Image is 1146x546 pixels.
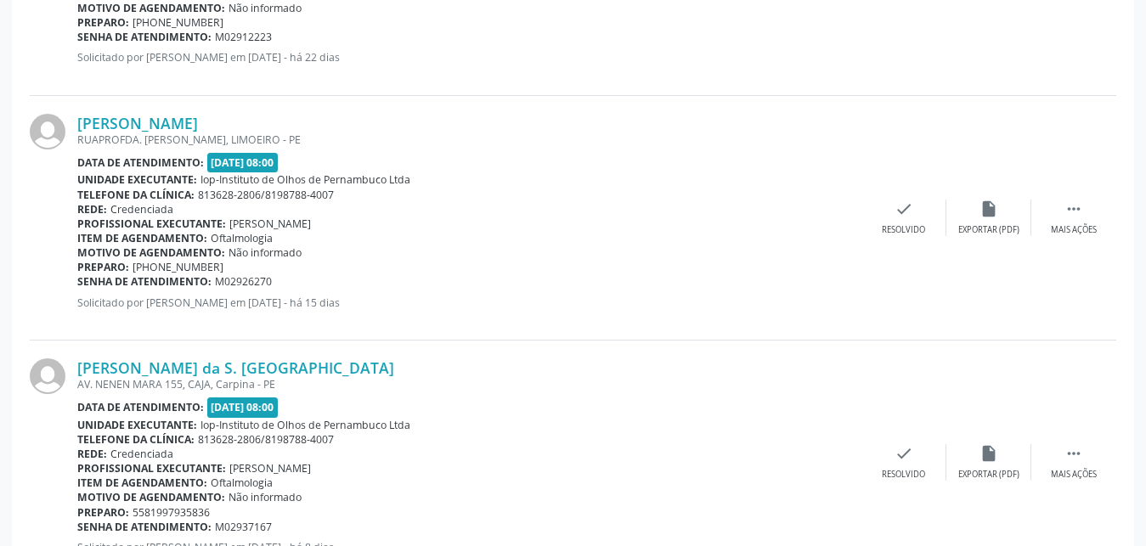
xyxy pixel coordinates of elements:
[77,50,861,65] p: Solicitado por [PERSON_NAME] em [DATE] - há 22 dias
[77,377,861,391] div: AV. NENEN MARA 155, CAJA, Carpina - PE
[200,172,410,187] span: Iop-Instituto de Olhos de Pernambuco Ltda
[211,476,273,490] span: Oftalmologia
[77,490,225,504] b: Motivo de agendamento:
[215,30,272,44] span: M02912223
[77,15,129,30] b: Preparo:
[229,245,302,260] span: Não informado
[77,476,207,490] b: Item de agendamento:
[77,231,207,245] b: Item de agendamento:
[77,260,129,274] b: Preparo:
[77,274,212,289] b: Senha de atendimento:
[979,444,998,463] i: insert_drive_file
[77,505,129,520] b: Preparo:
[1051,469,1097,481] div: Mais ações
[110,447,173,461] span: Credenciada
[77,188,195,202] b: Telefone da clínica:
[198,188,334,202] span: 813628-2806/8198788-4007
[895,200,913,218] i: check
[229,490,302,504] span: Não informado
[77,1,225,15] b: Motivo de agendamento:
[110,202,173,217] span: Credenciada
[77,461,226,476] b: Profissional executante:
[207,397,279,417] span: [DATE] 08:00
[77,172,197,187] b: Unidade executante:
[882,469,925,481] div: Resolvido
[229,461,311,476] span: [PERSON_NAME]
[207,153,279,172] span: [DATE] 08:00
[77,447,107,461] b: Rede:
[215,520,272,534] span: M02937167
[215,274,272,289] span: M02926270
[77,132,861,147] div: RUAPROFDA. [PERSON_NAME], LIMOEIRO - PE
[229,217,311,231] span: [PERSON_NAME]
[77,296,861,310] p: Solicitado por [PERSON_NAME] em [DATE] - há 15 dias
[77,30,212,44] b: Senha de atendimento:
[77,114,198,132] a: [PERSON_NAME]
[30,114,65,149] img: img
[133,505,210,520] span: 5581997935836
[77,202,107,217] b: Rede:
[30,358,65,394] img: img
[1051,224,1097,236] div: Mais ações
[958,469,1019,481] div: Exportar (PDF)
[198,432,334,447] span: 813628-2806/8198788-4007
[1064,200,1083,218] i: 
[211,231,273,245] span: Oftalmologia
[77,155,204,170] b: Data de atendimento:
[77,520,212,534] b: Senha de atendimento:
[77,432,195,447] b: Telefone da clínica:
[77,245,225,260] b: Motivo de agendamento:
[200,418,410,432] span: Iop-Instituto de Olhos de Pernambuco Ltda
[77,418,197,432] b: Unidade executante:
[882,224,925,236] div: Resolvido
[895,444,913,463] i: check
[1064,444,1083,463] i: 
[229,1,302,15] span: Não informado
[979,200,998,218] i: insert_drive_file
[77,217,226,231] b: Profissional executante:
[77,358,394,377] a: [PERSON_NAME] da S. [GEOGRAPHIC_DATA]
[958,224,1019,236] div: Exportar (PDF)
[133,260,223,274] span: [PHONE_NUMBER]
[133,15,223,30] span: [PHONE_NUMBER]
[77,400,204,414] b: Data de atendimento:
